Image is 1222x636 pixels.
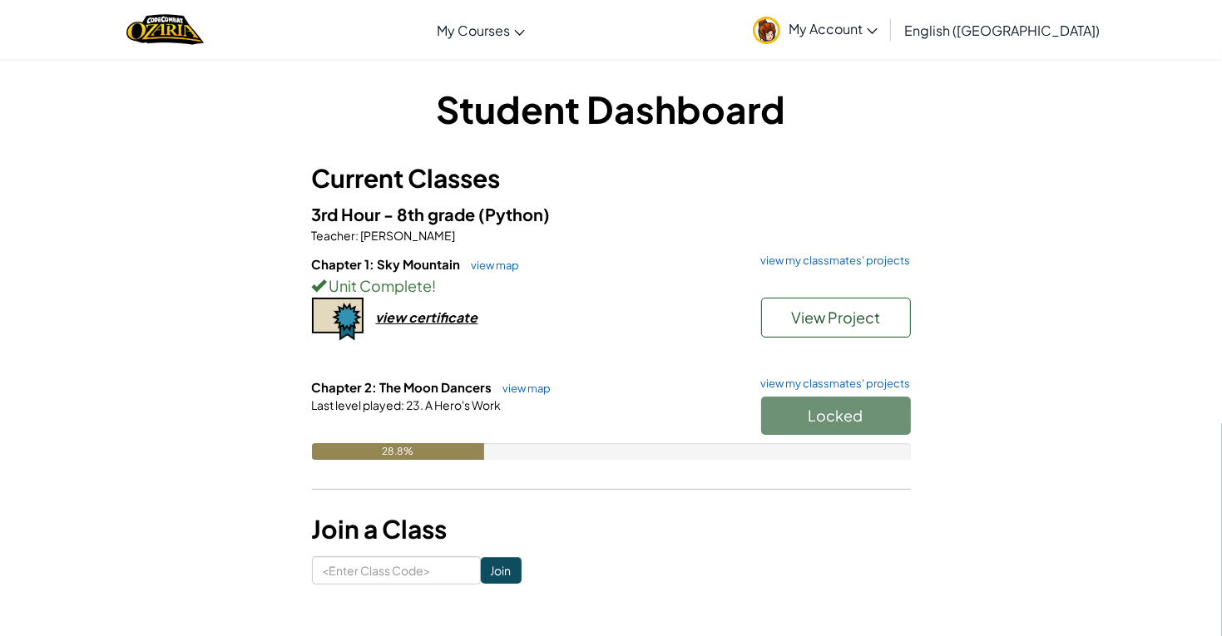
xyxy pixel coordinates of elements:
[312,397,402,412] span: Last level played
[428,7,533,52] a: My Courses
[745,3,886,56] a: My Account
[327,276,433,295] span: Unit Complete
[479,204,551,224] span: (Python)
[433,276,437,295] span: !
[312,379,495,395] span: Chapter 2: The Moon Dancers
[753,255,911,266] a: view my classmates' projects
[753,378,911,389] a: view my classmates' projects
[481,557,522,584] input: Join
[904,22,1100,39] span: English ([GEOGRAPHIC_DATA])
[791,308,880,327] span: View Project
[424,397,502,412] span: A Hero's Work
[761,298,911,338] button: View Project
[405,397,424,412] span: 23.
[495,382,552,395] a: view map
[312,83,911,135] h1: Student Dashboard
[312,556,481,584] input: <Enter Class Code>
[312,510,911,548] h3: Join a Class
[437,22,510,39] span: My Courses
[312,443,484,460] div: 28.8%
[356,228,359,243] span: :
[376,308,478,326] div: view certificate
[463,259,520,272] a: view map
[312,204,479,224] span: 3rd Hour - 8th grade
[312,256,463,272] span: Chapter 1: Sky Mountain
[126,12,204,47] a: Ozaria by CodeCombat logo
[312,308,478,326] a: view certificate
[402,397,405,412] span: :
[789,20,878,37] span: My Account
[312,160,911,197] h3: Current Classes
[359,228,456,243] span: [PERSON_NAME]
[312,228,356,243] span: Teacher
[896,7,1108,52] a: English ([GEOGRAPHIC_DATA])
[126,12,204,47] img: Home
[312,298,364,341] img: certificate-icon.png
[753,17,780,44] img: avatar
